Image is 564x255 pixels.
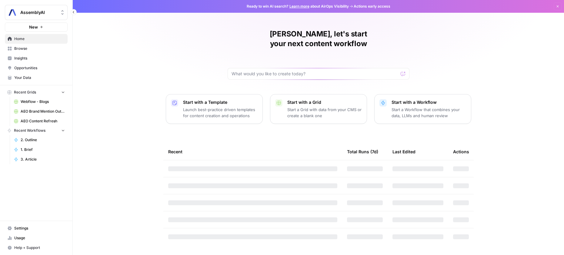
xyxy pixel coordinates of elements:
[289,4,309,8] a: Learn more
[354,4,390,9] span: Actions early access
[5,73,68,83] a: Your Data
[11,145,68,155] a: 1. Brief
[392,143,415,160] div: Last Edited
[247,4,349,9] span: Ready to win AI search? about AirOps Visibility
[14,226,65,231] span: Settings
[183,99,258,105] p: Start with a Template
[14,75,65,80] span: Your Data
[5,5,68,20] button: Workspace: AssemblyAI
[5,88,68,97] button: Recent Grids
[453,143,469,160] div: Actions
[166,94,263,124] button: Start with a TemplateLaunch best-practice driven templates for content creation and operations
[29,24,38,30] span: New
[5,63,68,73] a: Opportunities
[21,147,65,152] span: 1. Brief
[14,128,45,133] span: Recent Workflows
[347,143,378,160] div: Total Runs (7d)
[7,7,18,18] img: AssemblyAI Logo
[5,22,68,32] button: New
[374,94,471,124] button: Start with a WorkflowStart a Workflow that combines your data, LLMs and human review
[21,137,65,143] span: 2. Outline
[168,143,337,160] div: Recent
[392,107,466,119] p: Start a Workflow that combines your data, LLMs and human review
[14,235,65,241] span: Usage
[5,233,68,243] a: Usage
[11,116,68,126] a: AEO Content Refresh
[14,65,65,71] span: Opportunities
[183,107,258,119] p: Launch best-practice driven templates for content creation and operations
[270,94,367,124] button: Start with a GridStart a Grid with data from your CMS or create a blank one
[11,107,68,116] a: AEO Brand Mention Outreach
[14,90,36,95] span: Recent Grids
[14,56,65,61] span: Insights
[11,135,68,145] a: 2. Outline
[5,223,68,233] a: Settings
[392,99,466,105] p: Start with a Workflow
[21,118,65,124] span: AEO Content Refresh
[14,36,65,42] span: Home
[21,109,65,114] span: AEO Brand Mention Outreach
[287,107,362,119] p: Start a Grid with data from your CMS or create a blank one
[5,34,68,44] a: Home
[228,29,409,49] h1: [PERSON_NAME], let's start your next content workflow
[21,157,65,162] span: 3. Article
[14,46,65,51] span: Browse
[232,71,398,77] input: What would you like to create today?
[11,155,68,164] a: 3. Article
[14,245,65,250] span: Help + Support
[20,9,57,15] span: AssemblyAI
[287,99,362,105] p: Start with a Grid
[5,53,68,63] a: Insights
[21,99,65,104] span: Webflow - Blogs
[5,126,68,135] button: Recent Workflows
[5,44,68,53] a: Browse
[5,243,68,253] button: Help + Support
[11,97,68,107] a: Webflow - Blogs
